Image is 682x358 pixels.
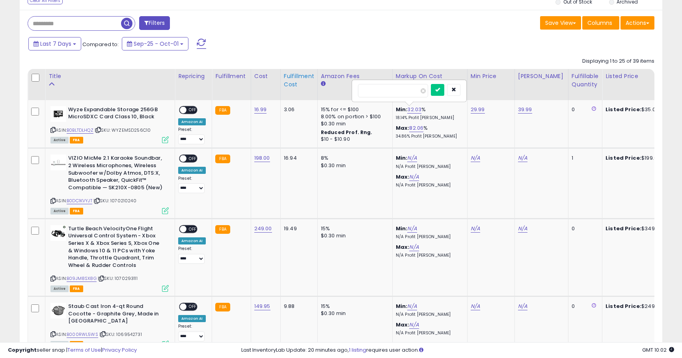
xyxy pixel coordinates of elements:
[407,154,417,162] a: N/A
[321,303,386,310] div: 15%
[67,331,98,338] a: B000RWL5WS
[587,19,612,27] span: Columns
[284,225,311,232] div: 19.49
[93,198,136,204] span: | SKU: 1070210240
[518,106,532,114] a: 39.99
[396,225,408,232] b: Min:
[68,155,164,193] b: VIZIO MicMe 2.1 Karaoke Soundbar, 2 Wireless Microphones, Wireless Subwoofer w/Dolby Atmos, DTS:X...
[321,72,389,80] div: Amazon Fees
[215,225,230,234] small: FBA
[396,115,461,121] p: 18.14% Profit [PERSON_NAME]
[518,72,565,80] div: [PERSON_NAME]
[471,225,480,233] a: N/A
[396,253,461,258] p: N/A Profit [PERSON_NAME]
[254,154,270,162] a: 198.00
[186,304,199,310] span: OFF
[471,72,511,80] div: Min Price
[471,302,480,310] a: N/A
[254,106,267,114] a: 16.99
[67,275,97,282] a: B09JM8SX8G
[284,106,311,113] div: 3.06
[606,155,671,162] div: $199.00
[396,106,461,121] div: %
[98,275,138,282] span: | SKU: 1070293111
[582,58,654,65] div: Displaying 1 to 25 of 39 items
[50,225,66,241] img: 41+0Qoq++-L._SL40_.jpg
[67,198,92,204] a: B0DC1KVYJT
[392,69,467,100] th: The percentage added to the cost of goods (COGS) that forms the calculator for Min & Max prices.
[642,346,674,354] span: 2025-10-9 10:02 GMT
[178,127,206,145] div: Preset:
[50,137,69,144] span: All listings currently available for purchase on Amazon
[396,234,461,240] p: N/A Profit [PERSON_NAME]
[186,226,199,232] span: OFF
[572,106,596,113] div: 0
[178,246,206,264] div: Preset:
[518,154,527,162] a: N/A
[518,302,527,310] a: N/A
[572,225,596,232] div: 0
[409,124,423,132] a: 82.06
[82,41,119,48] span: Compared to:
[215,106,230,115] small: FBA
[241,347,675,354] div: Last InventoryLab Update: 20 minutes ago, requires user action.
[606,72,674,80] div: Listed Price
[321,310,386,317] div: $0.30 min
[178,237,206,244] div: Amazon AI
[409,243,419,251] a: N/A
[8,346,37,354] strong: Copyright
[134,40,179,48] span: Sep-25 - Oct-01
[471,154,480,162] a: N/A
[321,155,386,162] div: 8%
[95,127,151,133] span: | SKU: WYZEMSD256C10
[572,155,596,162] div: 1
[396,243,410,251] b: Max:
[215,303,230,311] small: FBA
[67,127,93,134] a: B0BLTDLHQZ
[178,324,206,341] div: Preset:
[50,208,69,214] span: All listings currently available for purchase on Amazon
[50,303,66,319] img: 41FPmu-c9KL._SL40_.jpg
[284,303,311,310] div: 9.88
[407,225,417,233] a: N/A
[621,16,654,30] button: Actions
[48,72,171,80] div: Title
[68,225,164,271] b: Turtle Beach VelocityOne Flight Universal Control System - Xbox Series X & Xbox Series S, Xbox On...
[582,16,619,30] button: Columns
[349,346,366,354] a: 1 listing
[70,137,83,144] span: FBA
[68,303,164,327] b: Staub Cast Iron 4-qt Round Cocotte - Graphite Grey, Made in [GEOGRAPHIC_DATA]
[606,106,641,113] b: Listed Price:
[518,225,527,233] a: N/A
[396,154,408,162] b: Min:
[396,125,461,139] div: %
[396,124,410,132] b: Max:
[321,113,386,120] div: 8.00% on portion > $100
[215,72,247,80] div: Fulfillment
[50,225,169,291] div: ASIN:
[540,16,581,30] button: Save View
[284,72,314,89] div: Fulfillment Cost
[28,37,81,50] button: Last 7 Days
[122,37,188,50] button: Sep-25 - Oct-01
[67,346,101,354] a: Terms of Use
[102,346,137,354] a: Privacy Policy
[606,106,671,113] div: $35.00
[396,312,461,317] p: N/A Profit [PERSON_NAME]
[70,285,83,292] span: FBA
[70,208,83,214] span: FBA
[396,330,461,336] p: N/A Profit [PERSON_NAME]
[139,16,170,30] button: Filters
[409,173,419,181] a: N/A
[321,120,386,127] div: $0.30 min
[99,331,142,337] span: | SKU: 1069542731
[50,155,169,213] div: ASIN:
[572,303,596,310] div: 0
[606,225,671,232] div: $349.99
[50,106,66,122] img: 313NEY9CHBL._SL40_.jpg
[407,302,417,310] a: N/A
[178,176,206,194] div: Preset:
[409,321,419,329] a: N/A
[321,136,386,143] div: $10 - $10.90
[254,225,272,233] a: 249.00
